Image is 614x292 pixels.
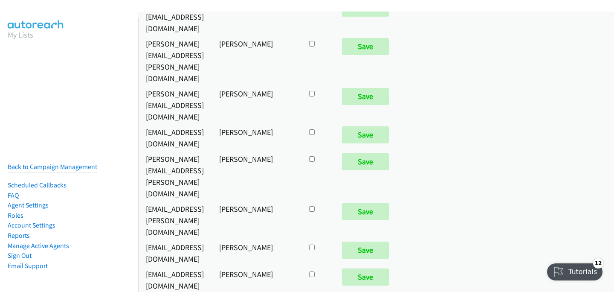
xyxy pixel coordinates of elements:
[8,163,97,171] a: Back to Campaign Management
[8,242,69,250] a: Manage Active Agents
[8,251,32,260] a: Sign Out
[138,201,211,239] td: [EMAIL_ADDRESS][PERSON_NAME][DOMAIN_NAME]
[138,239,211,266] td: [EMAIL_ADDRESS][DOMAIN_NAME]
[8,211,23,219] a: Roles
[8,262,48,270] a: Email Support
[542,255,608,286] iframe: Checklist
[211,86,300,124] td: [PERSON_NAME]
[8,191,19,199] a: FAQ
[211,36,300,86] td: [PERSON_NAME]
[342,203,389,220] input: Save
[8,221,55,229] a: Account Settings
[8,201,49,209] a: Agent Settings
[211,239,300,266] td: [PERSON_NAME]
[8,30,33,40] a: My Lists
[342,126,389,143] input: Save
[138,151,211,201] td: [PERSON_NAME][EMAIL_ADDRESS][PERSON_NAME][DOMAIN_NAME]
[138,124,211,151] td: [EMAIL_ADDRESS][DOMAIN_NAME]
[342,242,389,259] input: Save
[211,201,300,239] td: [PERSON_NAME]
[8,181,67,189] a: Scheduled Callbacks
[342,269,389,286] input: Save
[342,153,389,170] input: Save
[8,231,30,239] a: Reports
[211,124,300,151] td: [PERSON_NAME]
[342,88,389,105] input: Save
[342,38,389,55] input: Save
[211,151,300,201] td: [PERSON_NAME]
[138,36,211,86] td: [PERSON_NAME][EMAIL_ADDRESS][PERSON_NAME][DOMAIN_NAME]
[138,86,211,124] td: [PERSON_NAME][EMAIL_ADDRESS][DOMAIN_NAME]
